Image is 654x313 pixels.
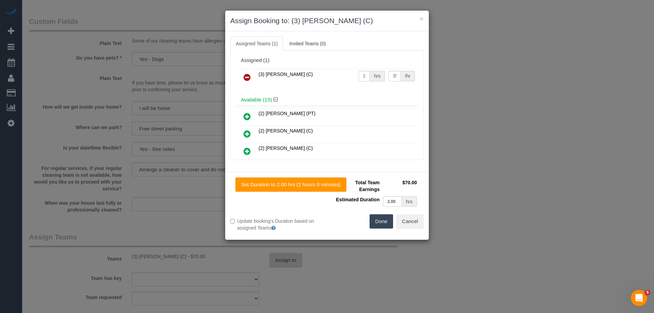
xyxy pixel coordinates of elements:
iframe: Intercom live chat [631,290,647,306]
button: × [420,15,424,22]
input: Update booking's Duration based on assigned Teams [230,219,235,223]
button: Cancel [396,214,424,229]
td: Total Team Earnings [332,177,381,194]
span: 5 [645,290,650,295]
a: Assigned Teams (1) [230,36,283,51]
div: hrs [370,71,385,81]
div: Assigned (1) [241,58,413,63]
button: Set Duration to 2.00 hrs (2 hours 0 minutes) [235,177,346,192]
span: (2) [PERSON_NAME] (C) [259,145,313,151]
h4: Available (15) [241,97,413,103]
button: Done [370,214,393,229]
div: /hr [401,71,415,81]
span: (2) [PERSON_NAME] (PT) [259,111,315,116]
a: Invited Teams (0) [284,36,331,51]
div: hrs [402,196,417,207]
h3: Assign Booking to: (3) [PERSON_NAME] (C) [230,16,424,26]
td: $70.00 [381,177,419,194]
span: (3) [PERSON_NAME] (C) [259,72,313,77]
span: Estimated Duration [336,197,379,202]
label: Update booking's Duration based on assigned Teams [230,218,322,231]
span: (2) [PERSON_NAME] (C) [259,128,313,134]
